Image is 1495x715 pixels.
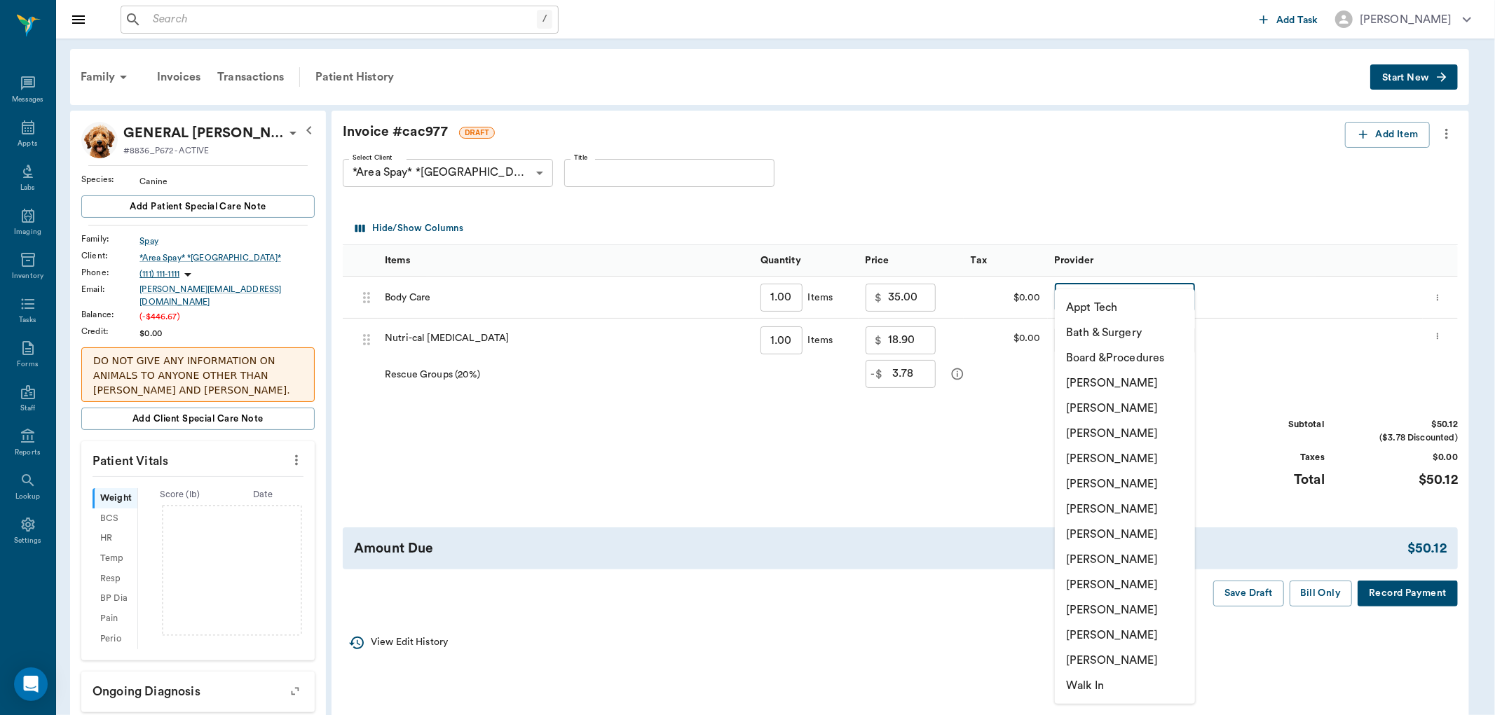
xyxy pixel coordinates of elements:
[1055,320,1195,345] li: Bath & Surgery
[1055,597,1195,623] li: [PERSON_NAME]
[1055,421,1195,446] li: [PERSON_NAME]
[1055,295,1195,320] li: Appt Tech
[1055,547,1195,572] li: [PERSON_NAME]
[1055,673,1195,698] li: Walk In
[1055,648,1195,673] li: [PERSON_NAME]
[14,667,48,701] div: Open Intercom Messenger
[1055,446,1195,471] li: [PERSON_NAME]
[1055,370,1195,396] li: [PERSON_NAME]
[1055,396,1195,421] li: [PERSON_NAME]
[1055,623,1195,648] li: [PERSON_NAME]
[1055,471,1195,497] li: [PERSON_NAME]
[1055,345,1195,370] li: Board &Procedures
[1055,572,1195,597] li: [PERSON_NAME]
[1055,522,1195,547] li: [PERSON_NAME]
[1055,497,1195,522] li: [PERSON_NAME]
